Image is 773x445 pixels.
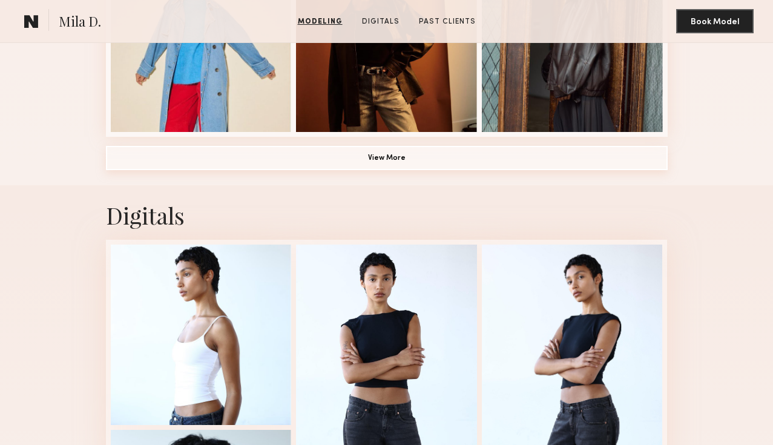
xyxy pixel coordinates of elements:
div: Digitals [106,200,668,230]
button: View More [106,146,668,170]
a: Digitals [357,16,404,27]
a: Modeling [293,16,347,27]
button: Book Model [676,9,754,33]
a: Past Clients [414,16,481,27]
a: Book Model [676,16,754,26]
span: Mila D. [59,12,101,33]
